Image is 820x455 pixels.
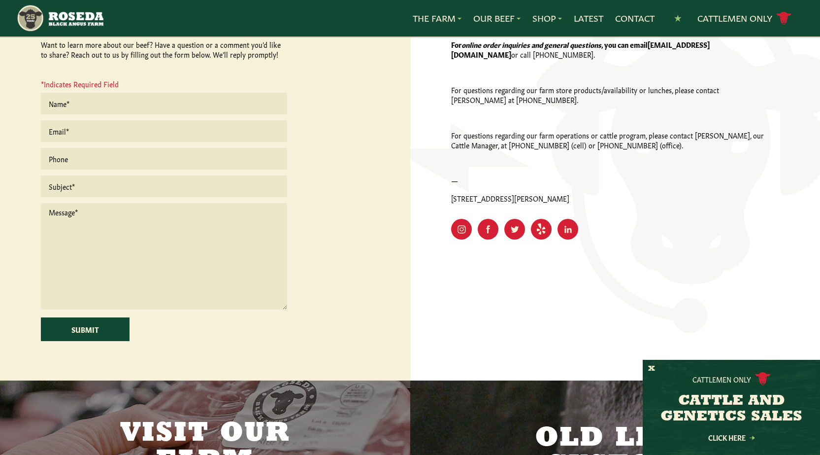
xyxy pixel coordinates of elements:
[41,120,287,142] input: Email*
[697,10,792,27] a: Cattlemen Only
[451,175,766,185] p: —
[692,374,751,384] p: Cattlemen Only
[16,4,103,33] img: https://roseda.com/wp-content/uploads/2021/05/roseda-25-header.png
[532,12,562,25] a: Shop
[687,434,776,441] a: Click Here
[451,39,710,59] strong: [EMAIL_ADDRESS][DOMAIN_NAME]
[451,219,472,240] a: Visit Our Instagram Page
[531,219,552,240] a: Visit Our Yelp Page
[461,39,601,49] em: online order inquiries and general questions
[615,12,655,25] a: Contact
[558,219,578,240] a: Visit Our LinkedIn Page
[504,219,525,240] a: Visit Our Twitter Page
[41,148,287,170] input: Phone
[41,39,287,59] p: Want to learn more about our beef? Have a question or a comment you’d like to share? Reach out to...
[648,364,655,374] button: X
[655,393,808,425] h3: CATTLE AND GENETICS SALES
[41,79,287,93] p: *Indicates Required Field
[451,39,766,59] p: or call [PHONE_NUMBER].
[451,130,766,150] p: For questions regarding our farm operations or cattle program, please contact [PERSON_NAME], our ...
[451,193,766,203] p: [STREET_ADDRESS][PERSON_NAME]
[41,317,130,341] input: Submit
[41,93,287,114] input: Name*
[473,12,521,25] a: Our Beef
[451,39,648,49] strong: For , you can email
[451,85,766,105] p: For questions regarding our farm store products/availability or lunches, please contact [PERSON_N...
[574,12,603,25] a: Latest
[413,12,461,25] a: The Farm
[41,175,287,197] input: Subject*
[478,219,498,240] a: Visit Our Facebook Page
[755,372,771,385] img: cattle-icon.svg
